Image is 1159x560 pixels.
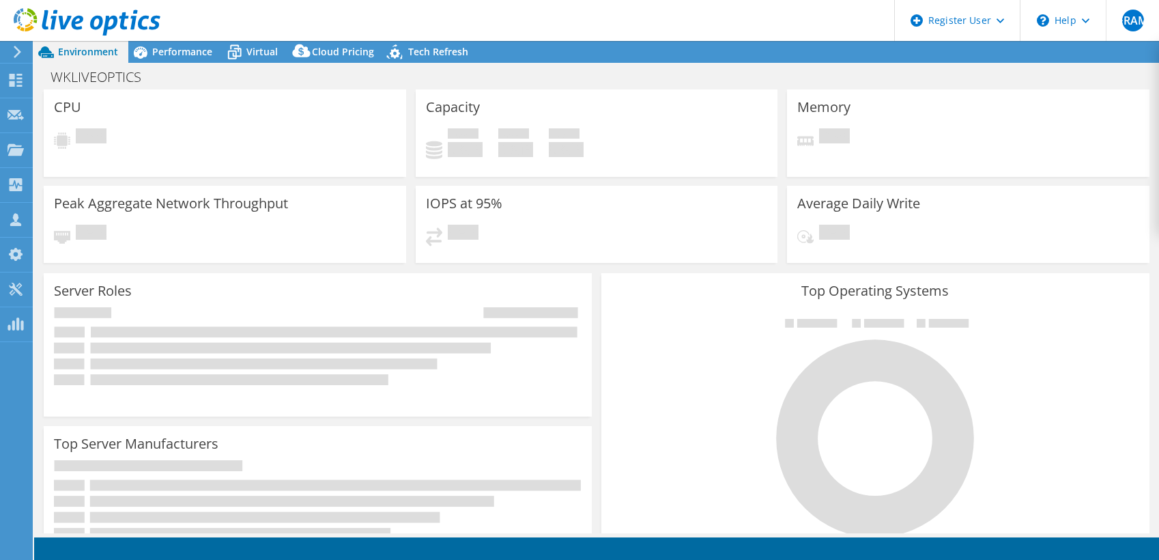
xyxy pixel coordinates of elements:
h4: 0 GiB [448,142,483,157]
span: Virtual [246,45,278,58]
span: Pending [819,225,850,243]
h1: WKLIVEOPTICS [44,70,162,85]
h4: 0 GiB [549,142,584,157]
h3: Top Server Manufacturers [54,436,218,451]
span: Pending [76,128,106,147]
span: Cloud Pricing [312,45,374,58]
h3: CPU [54,100,81,115]
span: ERAM [1122,10,1144,31]
h3: Capacity [426,100,480,115]
h4: 0 GiB [498,142,533,157]
h3: IOPS at 95% [426,196,502,211]
svg: \n [1037,14,1049,27]
span: Tech Refresh [408,45,468,58]
h3: Top Operating Systems [612,283,1139,298]
span: Pending [819,128,850,147]
h3: Average Daily Write [797,196,920,211]
h3: Memory [797,100,850,115]
h3: Server Roles [54,283,132,298]
span: Environment [58,45,118,58]
span: Pending [76,225,106,243]
span: Used [448,128,478,142]
h3: Peak Aggregate Network Throughput [54,196,288,211]
span: Free [498,128,529,142]
span: Performance [152,45,212,58]
span: Pending [448,225,478,243]
span: Total [549,128,579,142]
